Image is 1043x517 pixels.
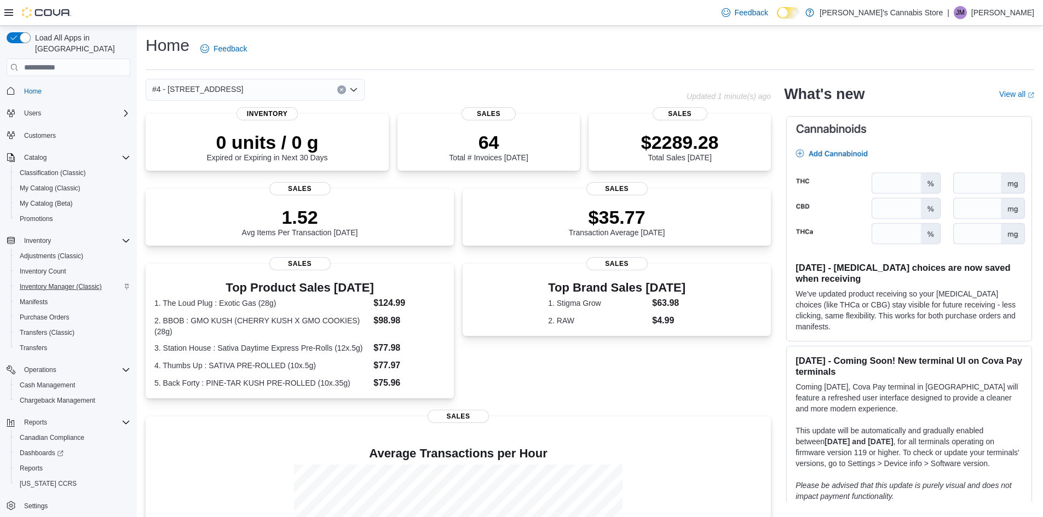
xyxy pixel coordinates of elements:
dd: $63.98 [652,297,685,310]
span: Canadian Compliance [15,431,130,444]
button: Purchase Orders [11,310,135,325]
h1: Home [146,34,189,56]
span: Inventory [237,107,298,120]
span: Feedback [214,43,247,54]
dd: $77.98 [373,341,445,355]
span: Cash Management [15,379,130,392]
button: Inventory Manager (Classic) [11,279,135,294]
div: Jenny McKenna [954,6,967,19]
span: Catalog [24,153,47,162]
span: Home [24,87,42,96]
span: Promotions [15,212,130,225]
span: Feedback [735,7,768,18]
a: Inventory Count [15,265,71,278]
span: Chargeback Management [15,394,130,407]
button: Adjustments (Classic) [11,248,135,264]
a: Chargeback Management [15,394,100,407]
button: [US_STATE] CCRS [11,476,135,491]
p: We've updated product receiving so your [MEDICAL_DATA] choices (like THCa or CBG) stay visible fo... [796,288,1023,332]
span: Promotions [20,214,53,223]
button: Reports [2,415,135,430]
button: Manifests [11,294,135,310]
button: Inventory Count [11,264,135,279]
dd: $75.96 [373,376,445,390]
p: [PERSON_NAME]'s Cannabis Store [820,6,943,19]
span: Sales [653,107,707,120]
dt: 2. BBOB : GMO KUSH (CHERRY KUSH X GMO COOKIES) (28g) [154,315,369,337]
button: Catalog [2,150,135,165]
span: Manifests [15,295,130,309]
span: Inventory Manager (Classic) [20,282,102,291]
a: Classification (Classic) [15,166,90,179]
span: Operations [20,363,130,376]
div: Expired or Expiring in Next 30 Days [207,131,328,162]
a: Dashboards [11,445,135,461]
h3: [DATE] - [MEDICAL_DATA] choices are now saved when receiving [796,262,1023,284]
div: Transaction Average [DATE] [569,206,665,237]
span: Reports [24,418,47,427]
a: Transfers (Classic) [15,326,79,339]
svg: External link [1028,92,1034,98]
span: My Catalog (Beta) [15,197,130,210]
p: [PERSON_NAME] [971,6,1034,19]
a: Inventory Manager (Classic) [15,280,106,293]
button: Operations [20,363,61,376]
span: Transfers [20,344,47,352]
span: Transfers (Classic) [20,328,74,337]
button: Clear input [337,85,346,94]
button: Reports [20,416,51,429]
a: Dashboards [15,446,68,460]
a: Home [20,85,46,98]
button: Customers [2,127,135,143]
span: Sales [428,410,489,423]
button: Users [20,107,45,120]
button: Reports [11,461,135,476]
span: Inventory [24,236,51,245]
span: Inventory Count [15,265,130,278]
span: Customers [20,129,130,142]
span: Sales [462,107,516,120]
button: Transfers [11,340,135,356]
span: Customers [24,131,56,140]
span: Dashboards [15,446,130,460]
p: 0 units / 0 g [207,131,328,153]
a: Reports [15,462,47,475]
p: $35.77 [569,206,665,228]
span: Classification (Classic) [15,166,130,179]
dd: $124.99 [373,297,445,310]
button: My Catalog (Beta) [11,196,135,211]
a: Purchase Orders [15,311,74,324]
span: Users [20,107,130,120]
span: Washington CCRS [15,477,130,490]
a: Cash Management [15,379,79,392]
button: Operations [2,362,135,377]
dt: 3. Station House : Sativa Daytime Express Pre-Rolls (12x.5g) [154,342,369,353]
span: Users [24,109,41,118]
span: Operations [24,365,56,374]
span: Adjustments (Classic) [20,252,83,260]
span: Dashboards [20,449,64,457]
em: Please be advised that this update is purely visual and does not impact payment functionality. [796,481,1012,501]
div: Avg Items Per Transaction [DATE] [242,206,358,237]
a: Manifests [15,295,52,309]
span: JM [956,6,965,19]
span: My Catalog (Classic) [15,182,130,195]
input: Dark Mode [777,7,800,19]
span: Transfers (Classic) [15,326,130,339]
a: Feedback [196,38,251,60]
div: Total Sales [DATE] [641,131,719,162]
span: Manifests [20,298,48,306]
a: [US_STATE] CCRS [15,477,81,490]
p: Coming [DATE], Cova Pay terminal in [GEOGRAPHIC_DATA] will feature a refreshed user interface des... [796,381,1023,414]
button: Classification (Classic) [11,165,135,181]
p: This update will be automatically and gradually enabled between , for all terminals operating on ... [796,425,1023,469]
button: Transfers (Classic) [11,325,135,340]
h2: What's new [784,85,865,103]
button: Canadian Compliance [11,430,135,445]
a: Canadian Compliance [15,431,89,444]
span: Inventory Count [20,267,66,276]
span: #4 - [STREET_ADDRESS] [152,83,244,96]
button: Catalog [20,151,51,164]
img: Cova [22,7,71,18]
